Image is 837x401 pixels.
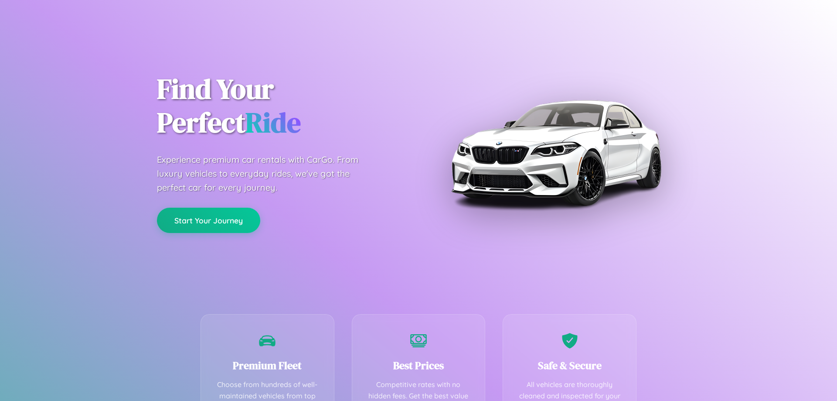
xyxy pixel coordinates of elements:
[447,44,665,262] img: Premium BMW car rental vehicle
[157,153,375,195] p: Experience premium car rentals with CarGo. From luxury vehicles to everyday rides, we've got the ...
[157,208,260,233] button: Start Your Journey
[214,358,321,373] h3: Premium Fleet
[365,358,472,373] h3: Best Prices
[516,358,623,373] h3: Safe & Secure
[245,103,301,141] span: Ride
[157,72,405,140] h1: Find Your Perfect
